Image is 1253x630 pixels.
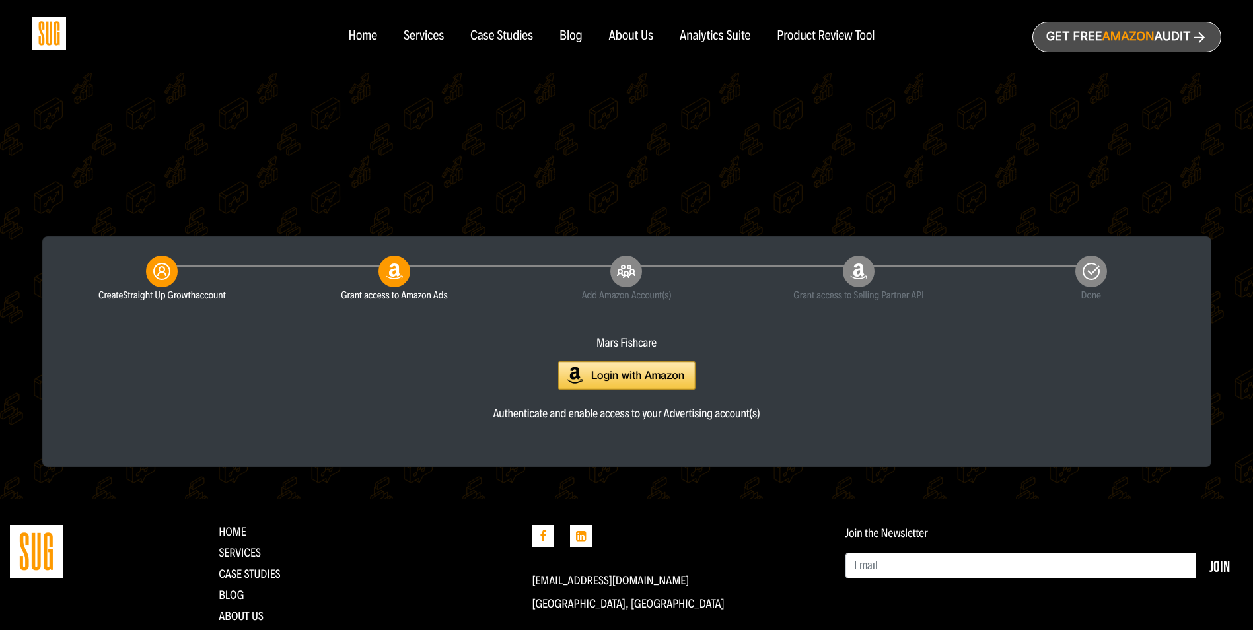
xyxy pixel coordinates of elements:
a: Case Studies [470,29,533,44]
a: Home [219,524,246,539]
a: Blog [559,29,583,44]
a: Services [219,545,261,560]
a: About Us [609,29,654,44]
small: Add Amazon Account(s) [520,287,733,303]
a: Services [404,29,444,44]
div: Authenticate and enable access to your Advertising account(s) [56,405,1198,421]
a: About Us [219,609,264,623]
a: CASE STUDIES [219,567,281,581]
small: Create account [56,287,269,303]
div: Mars Fishcare [56,335,1198,351]
span: Straight Up Growth [123,289,196,301]
button: Join [1196,553,1243,579]
p: [GEOGRAPHIC_DATA], [GEOGRAPHIC_DATA] [532,597,825,610]
a: [EMAIL_ADDRESS][DOMAIN_NAME] [532,573,689,588]
img: Straight Up Growth [10,525,63,578]
small: Done [985,287,1198,303]
input: Email [845,553,1197,579]
img: Sug [32,17,66,50]
a: Blog [219,588,244,602]
a: Product Review Tool [777,29,875,44]
label: Join the Newsletter [845,526,928,540]
small: Grant access to Amazon Ads [288,287,501,303]
a: Home [348,29,376,44]
a: Get freeAmazonAudit [1032,22,1221,52]
a: Analytics Suite [680,29,750,44]
img: Login with Amazon [558,361,696,390]
a: Authenticate and enable access to your Advertising account(s) [56,361,1198,421]
small: Grant access to Selling Partner API [752,287,965,303]
span: Amazon [1102,30,1154,44]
